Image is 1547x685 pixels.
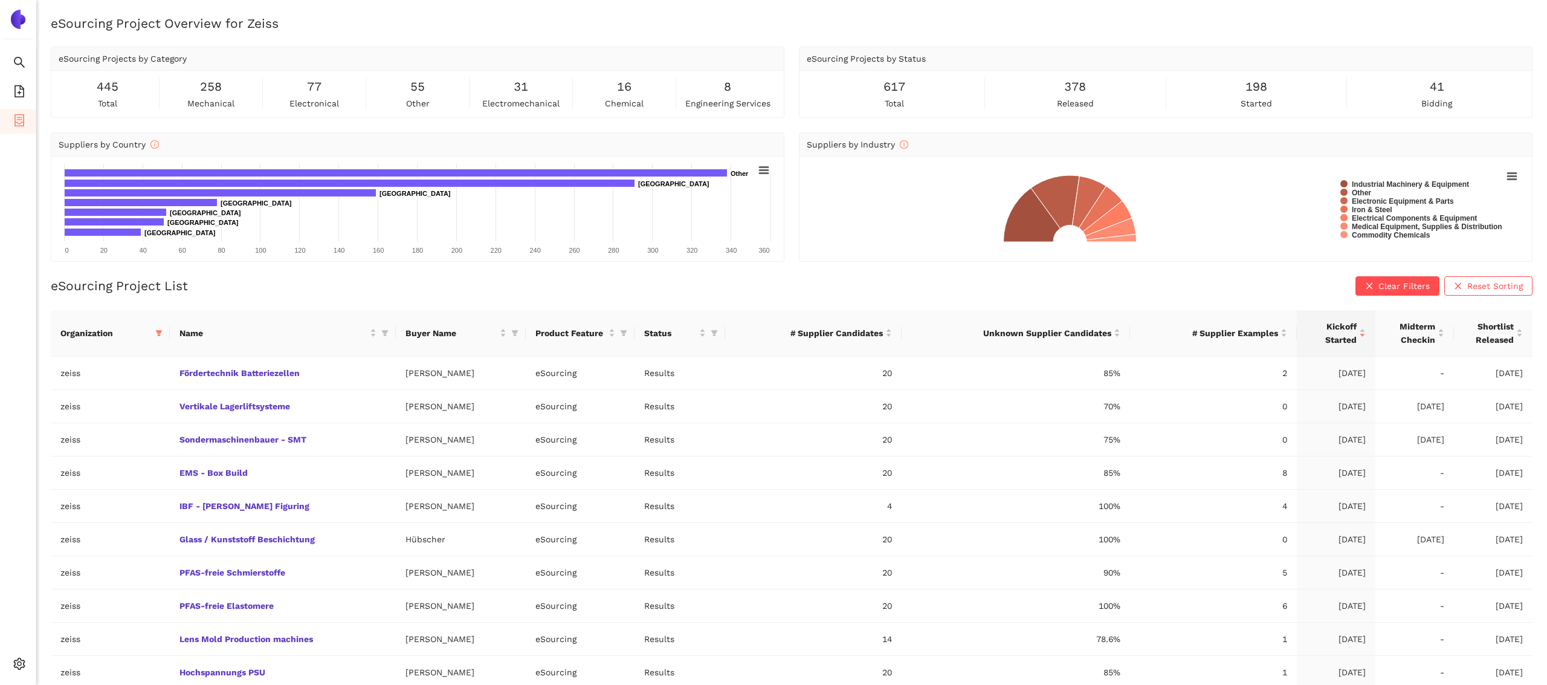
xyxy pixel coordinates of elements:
[396,390,526,423] td: [PERSON_NAME]
[1130,556,1297,589] td: 5
[1352,222,1502,231] text: Medical Equipment, Supplies & Distribution
[65,247,68,254] text: 0
[1454,523,1532,556] td: [DATE]
[526,623,635,656] td: eSourcing
[1375,310,1454,357] th: this column's title is Midterm Checkin,this column is sortable
[514,77,528,96] span: 31
[902,310,1130,357] th: this column's title is Unknown Supplier Candidates,this column is sortable
[1454,589,1532,623] td: [DATE]
[725,490,902,523] td: 4
[685,97,770,110] span: engineering services
[902,456,1130,490] td: 85%
[711,330,718,337] span: filter
[725,623,902,656] td: 14
[167,219,239,226] text: [GEOGRAPHIC_DATA]
[725,589,902,623] td: 20
[451,247,462,254] text: 200
[150,140,159,149] span: info-circle
[725,357,902,390] td: 20
[13,81,25,105] span: file-add
[153,324,165,342] span: filter
[1297,490,1375,523] td: [DATE]
[1454,456,1532,490] td: [DATE]
[51,589,170,623] td: zeiss
[1385,320,1435,346] span: Midterm Checkin
[140,247,147,254] text: 40
[51,357,170,390] td: zeiss
[902,490,1130,523] td: 100%
[1454,282,1462,291] span: close
[635,556,725,589] td: Results
[638,180,709,187] text: [GEOGRAPHIC_DATA]
[644,326,697,340] span: Status
[1352,180,1469,189] text: Industrial Machinery & Equipment
[1130,490,1297,523] td: 4
[1365,282,1374,291] span: close
[396,589,526,623] td: [PERSON_NAME]
[410,77,425,96] span: 55
[379,190,451,197] text: [GEOGRAPHIC_DATA]
[396,523,526,556] td: Hübscher
[334,247,344,254] text: 140
[51,390,170,423] td: zeiss
[635,623,725,656] td: Results
[620,330,627,337] span: filter
[635,523,725,556] td: Results
[1454,357,1532,390] td: [DATE]
[482,97,560,110] span: electromechanical
[51,623,170,656] td: zeiss
[396,310,526,357] th: this column's title is Buyer Name,this column is sortable
[635,310,725,357] th: this column's title is Status,this column is sortable
[1444,276,1532,296] button: closeReset Sorting
[155,330,163,337] span: filter
[381,330,389,337] span: filter
[1454,556,1532,589] td: [DATE]
[1375,423,1454,456] td: [DATE]
[1352,214,1477,222] text: Electrical Components & Equipment
[807,54,926,63] span: eSourcing Projects by Status
[1421,97,1452,110] span: bidding
[1297,556,1375,589] td: [DATE]
[179,326,367,340] span: Name
[526,523,635,556] td: eSourcing
[200,77,222,96] span: 258
[179,247,186,254] text: 60
[724,77,731,96] span: 8
[1241,97,1272,110] span: started
[731,170,749,177] text: Other
[1057,97,1094,110] span: released
[902,390,1130,423] td: 70%
[1375,390,1454,423] td: [DATE]
[1064,77,1086,96] span: 378
[59,54,187,63] span: eSourcing Projects by Category
[412,247,423,254] text: 180
[1352,189,1371,197] text: Other
[1454,490,1532,523] td: [DATE]
[51,556,170,589] td: zeiss
[1130,390,1297,423] td: 0
[686,247,697,254] text: 320
[708,324,720,342] span: filter
[170,209,241,216] text: [GEOGRAPHIC_DATA]
[307,77,321,96] span: 77
[51,423,170,456] td: zeiss
[100,247,108,254] text: 20
[635,423,725,456] td: Results
[617,77,631,96] span: 16
[396,357,526,390] td: [PERSON_NAME]
[902,423,1130,456] td: 75%
[1297,357,1375,390] td: [DATE]
[1130,310,1297,357] th: this column's title is # Supplier Examples,this column is sortable
[608,247,619,254] text: 280
[526,490,635,523] td: eSourcing
[51,277,188,294] h2: eSourcing Project List
[1467,279,1523,293] span: Reset Sorting
[735,326,883,340] span: # Supplier Candidates
[526,556,635,589] td: eSourcing
[289,97,339,110] span: electronical
[1375,523,1454,556] td: [DATE]
[1454,390,1532,423] td: [DATE]
[902,589,1130,623] td: 100%
[526,423,635,456] td: eSourcing
[13,52,25,76] span: search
